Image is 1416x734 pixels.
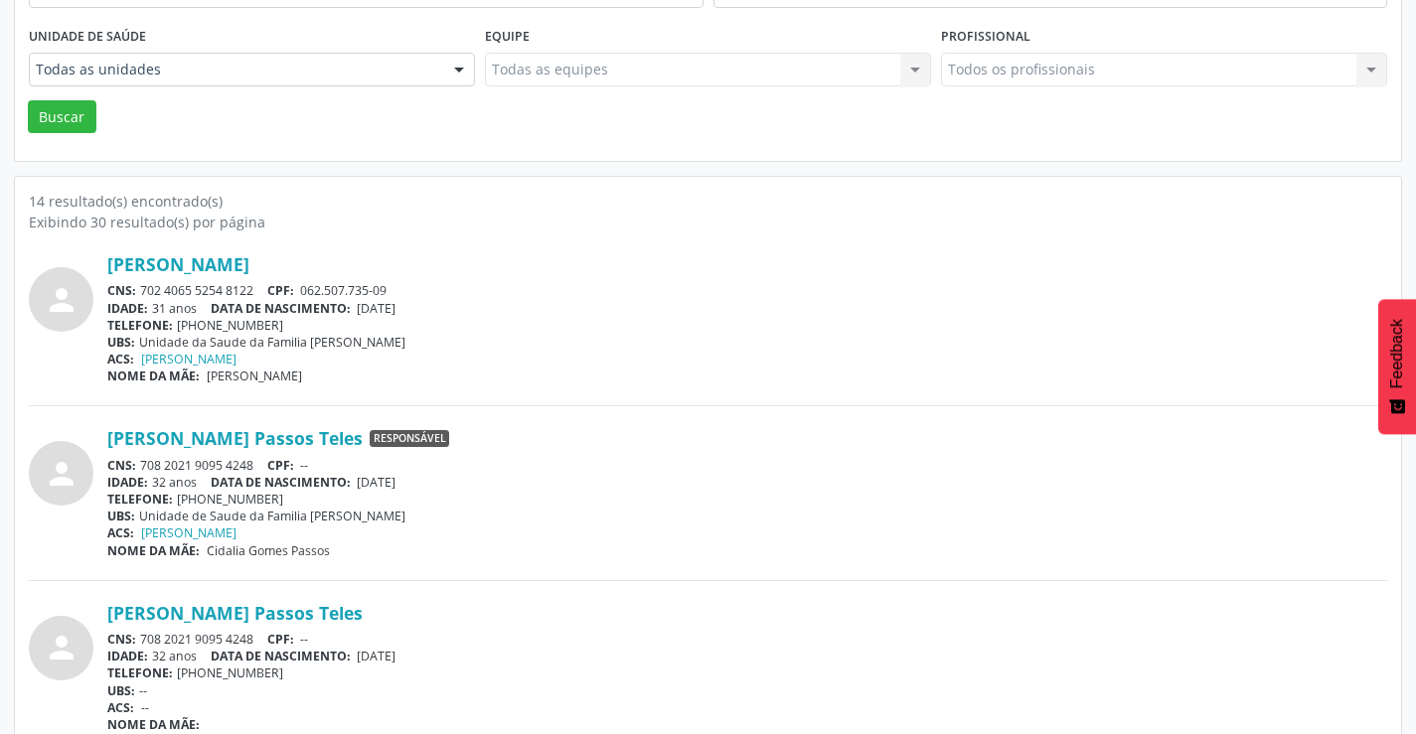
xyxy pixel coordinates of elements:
[267,631,294,648] span: CPF:
[107,282,1387,299] div: 702 4065 5254 8122
[141,524,236,541] a: [PERSON_NAME]
[107,491,173,508] span: TELEFONE:
[29,212,1387,232] div: Exibindo 30 resultado(s) por página
[300,457,308,474] span: --
[107,631,136,648] span: CNS:
[211,300,351,317] span: DATA DE NASCIMENTO:
[107,334,135,351] span: UBS:
[107,427,363,449] a: [PERSON_NAME] Passos Teles
[300,282,387,299] span: 062.507.735-09
[44,282,79,318] i: person
[1378,299,1416,434] button: Feedback - Mostrar pesquisa
[107,682,1387,699] div: --
[107,716,200,733] span: NOME DA MÃE:
[107,351,134,367] span: ACS:
[107,648,1387,664] div: 32 anos
[107,508,135,524] span: UBS:
[107,524,134,541] span: ACS:
[107,300,1387,317] div: 31 anos
[107,682,135,699] span: UBS:
[211,474,351,491] span: DATA DE NASCIMENTO:
[107,602,363,624] a: [PERSON_NAME] Passos Teles
[44,456,79,492] i: person
[141,351,236,367] a: [PERSON_NAME]
[107,253,249,275] a: [PERSON_NAME]
[107,664,173,681] span: TELEFONE:
[29,191,1387,212] div: 14 resultado(s) encontrado(s)
[357,648,395,664] span: [DATE]
[267,282,294,299] span: CPF:
[107,508,1387,524] div: Unidade de Saude da Familia [PERSON_NAME]
[207,367,302,384] span: [PERSON_NAME]
[107,282,136,299] span: CNS:
[107,664,1387,681] div: [PHONE_NUMBER]
[36,60,434,79] span: Todas as unidades
[107,457,1387,474] div: 708 2021 9095 4248
[107,334,1387,351] div: Unidade da Saude da Familia [PERSON_NAME]
[107,474,1387,491] div: 32 anos
[357,300,395,317] span: [DATE]
[107,317,1387,334] div: [PHONE_NUMBER]
[267,457,294,474] span: CPF:
[28,100,96,134] button: Buscar
[44,630,79,665] i: person
[300,631,308,648] span: --
[107,631,1387,648] div: 708 2021 9095 4248
[357,474,395,491] span: [DATE]
[107,300,148,317] span: IDADE:
[107,457,136,474] span: CNS:
[29,22,146,53] label: Unidade de saúde
[141,699,149,716] span: --
[107,367,200,384] span: NOME DA MÃE:
[207,542,330,559] span: Cidalia Gomes Passos
[107,474,148,491] span: IDADE:
[107,699,134,716] span: ACS:
[107,542,200,559] span: NOME DA MÃE:
[941,22,1030,53] label: Profissional
[485,22,530,53] label: Equipe
[107,317,173,334] span: TELEFONE:
[107,491,1387,508] div: [PHONE_NUMBER]
[211,648,351,664] span: DATA DE NASCIMENTO:
[107,648,148,664] span: IDADE:
[1388,319,1406,388] span: Feedback
[370,430,449,448] span: Responsável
